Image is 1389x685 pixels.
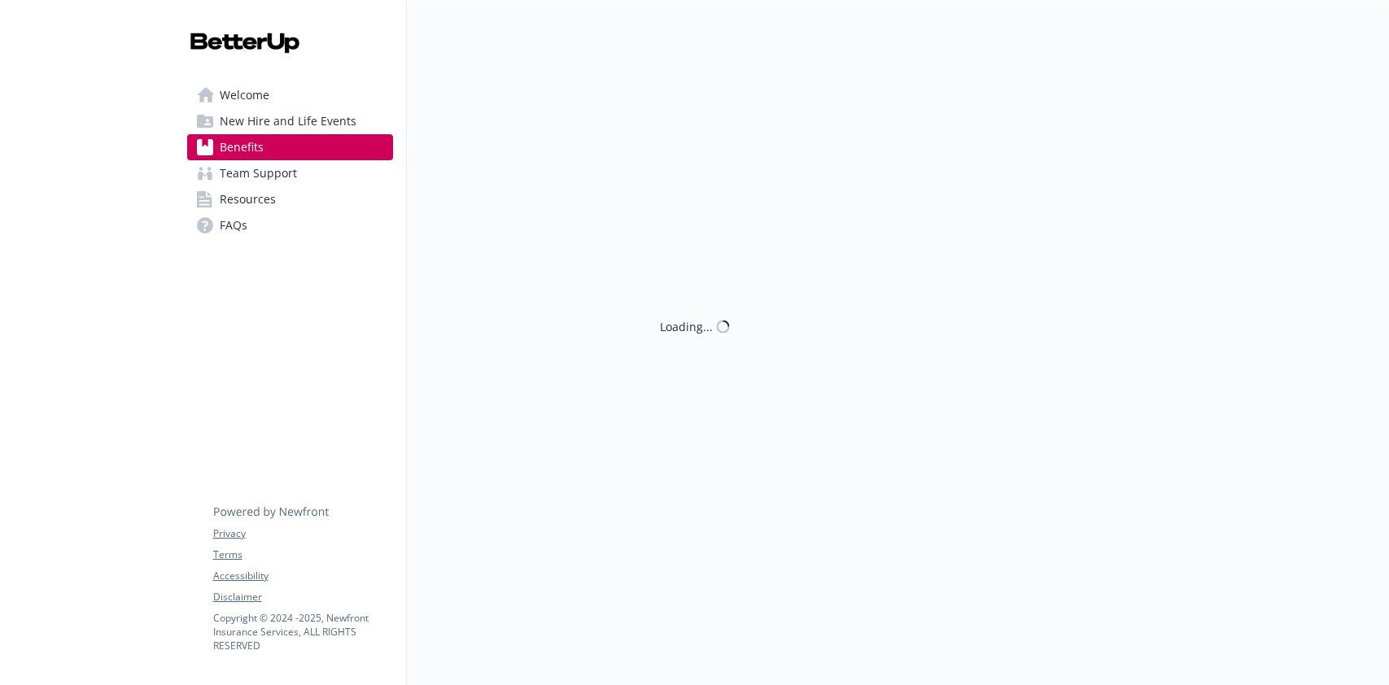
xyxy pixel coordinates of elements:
span: Welcome [220,82,269,108]
a: Terms [213,548,392,562]
div: Loading... [660,318,713,335]
a: Disclaimer [213,590,392,604]
a: Accessibility [213,569,392,583]
span: Team Support [220,160,297,186]
a: Welcome [187,82,393,108]
a: Privacy [213,526,392,541]
a: New Hire and Life Events [187,108,393,134]
span: FAQs [220,212,247,238]
span: New Hire and Life Events [220,108,356,134]
a: Team Support [187,160,393,186]
a: Resources [187,186,393,212]
a: FAQs [187,212,393,238]
a: Benefits [187,134,393,160]
p: Copyright © 2024 - 2025 , Newfront Insurance Services, ALL RIGHTS RESERVED [213,611,392,652]
span: Resources [220,186,276,212]
span: Benefits [220,134,264,160]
